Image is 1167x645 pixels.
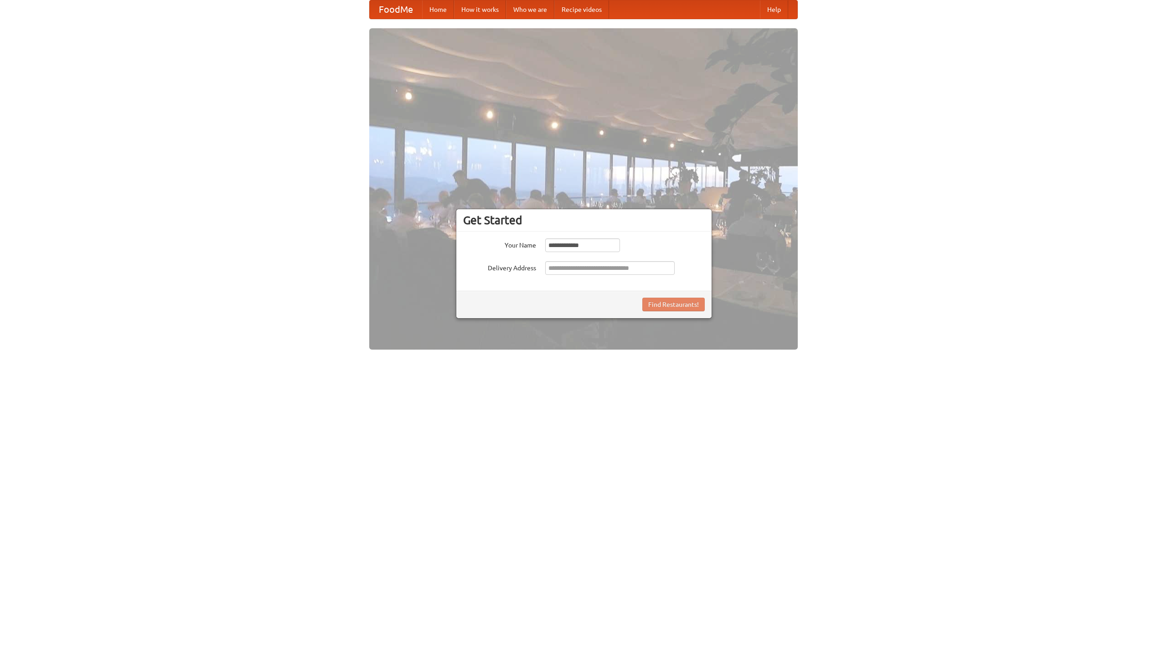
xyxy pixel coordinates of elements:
a: Recipe videos [554,0,609,19]
a: How it works [454,0,506,19]
a: Help [760,0,788,19]
h3: Get Started [463,213,705,227]
a: FoodMe [370,0,422,19]
button: Find Restaurants! [642,298,705,311]
label: Your Name [463,238,536,250]
a: Who we are [506,0,554,19]
label: Delivery Address [463,261,536,273]
a: Home [422,0,454,19]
